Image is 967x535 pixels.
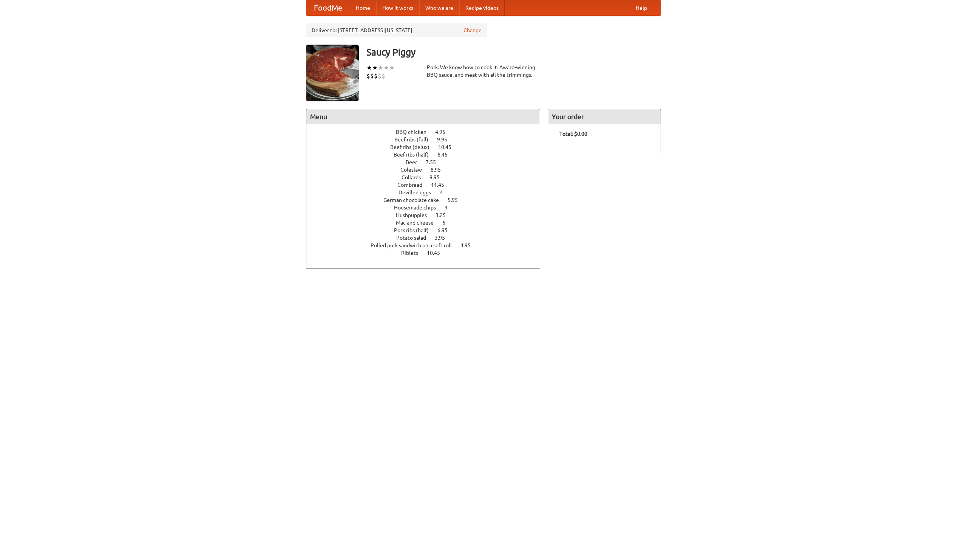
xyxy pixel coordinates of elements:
span: 6 [442,220,453,226]
a: Recipe videos [459,0,505,16]
span: Beef ribs (full) [394,136,436,143]
h4: Menu [306,109,540,124]
span: 11.45 [431,182,452,188]
a: How it works [376,0,419,16]
span: Devilled eggs [399,189,439,195]
div: Pork. We know how to cook it. Award-winning BBQ sauce, and meat with all the trimmings. [427,64,540,79]
a: Potato salad 3.95 [396,235,459,241]
span: 10.45 [438,144,459,150]
span: 4 [440,189,450,195]
a: Pork ribs (half) 6.95 [394,227,462,233]
li: $ [378,72,382,80]
span: 7.55 [426,159,443,165]
a: Hushpuppies 3.25 [396,212,460,218]
span: Hushpuppies [396,212,434,218]
li: ★ [366,64,372,72]
span: Beer [406,159,425,165]
span: Beef ribs (delux) [390,144,437,150]
span: 9.95 [429,174,447,180]
a: Beef ribs (full) 9.95 [394,136,461,143]
span: 5.95 [448,197,465,203]
span: BBQ chicken [396,129,434,135]
a: Coleslaw 8.95 [400,167,455,173]
span: Pulled pork sandwich on a soft roll [371,242,459,248]
li: $ [382,72,385,80]
img: angular.jpg [306,45,359,101]
li: ★ [378,64,383,72]
span: German chocolate cake [383,197,446,203]
a: FoodMe [306,0,350,16]
span: Beef ribs (half) [394,152,436,158]
span: Collards [402,174,428,180]
span: 6.45 [437,152,455,158]
span: 6.95 [437,227,455,233]
li: ★ [372,64,378,72]
span: Potato salad [396,235,434,241]
span: 3.95 [435,235,453,241]
li: ★ [389,64,395,72]
b: Total: $0.00 [559,131,587,137]
a: Beef ribs (half) 6.45 [394,152,462,158]
li: $ [370,72,374,80]
a: Housemade chips 4 [394,205,462,211]
span: Mac and cheese [396,220,441,226]
span: 8.95 [431,167,448,173]
a: Beer 7.55 [406,159,450,165]
a: Devilled eggs 4 [399,189,457,195]
li: $ [366,72,370,80]
span: 3.25 [436,212,453,218]
a: Riblets 10.45 [401,250,454,256]
span: 4.95 [460,242,478,248]
div: Deliver to: [STREET_ADDRESS][US_STATE] [306,23,487,37]
a: Cornbread 11.45 [397,182,458,188]
a: BBQ chicken 4.95 [396,129,459,135]
a: Collards 9.95 [402,174,454,180]
a: Home [350,0,376,16]
span: 4 [445,205,455,211]
h4: Your order [548,109,661,124]
h3: Saucy Piggy [366,45,661,60]
a: Pulled pork sandwich on a soft roll 4.95 [371,242,485,248]
a: Mac and cheese 6 [396,220,459,226]
span: Housemade chips [394,205,443,211]
a: Help [630,0,653,16]
a: German chocolate cake 5.95 [383,197,472,203]
span: 4.95 [435,129,453,135]
span: 9.95 [437,136,455,143]
span: Cornbread [397,182,430,188]
li: $ [374,72,378,80]
a: Beef ribs (delux) 10.45 [390,144,465,150]
a: Change [463,26,482,34]
span: 10.45 [427,250,448,256]
span: Pork ribs (half) [394,227,436,233]
a: Who we are [419,0,459,16]
li: ★ [383,64,389,72]
span: Riblets [401,250,426,256]
span: Coleslaw [400,167,429,173]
